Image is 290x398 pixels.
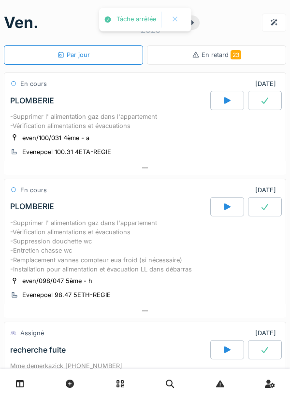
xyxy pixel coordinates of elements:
[202,51,241,58] span: En retard
[10,345,66,355] div: recherche fuite
[22,276,92,285] div: even/098/047 5ème - h
[255,79,280,88] div: [DATE]
[57,50,90,59] div: Par jour
[10,202,54,211] div: PLOMBERIE
[20,185,47,195] div: En cours
[255,185,280,195] div: [DATE]
[116,15,156,24] div: Tâche arrêtée
[22,133,89,142] div: even/100/031 4ème - a
[20,79,47,88] div: En cours
[20,328,44,338] div: Assigné
[10,112,280,130] div: -Supprimer l' alimentation gaz dans l'appartement -Vérification alimentations et évacuations
[231,50,241,59] span: 23
[4,14,39,32] h1: ven.
[255,328,280,338] div: [DATE]
[10,361,280,370] div: Mme demerkazick [PHONE_NUMBER]
[10,96,54,105] div: PLOMBERIE
[22,147,111,156] div: Evenepoel 100.31 4ETA-REGIE
[22,290,111,299] div: Evenepoel 98.47 5ETH-REGIE
[10,218,280,274] div: -Supprimer l' alimentation gaz dans l'appartement -Vérification alimentations et évacuations -Sup...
